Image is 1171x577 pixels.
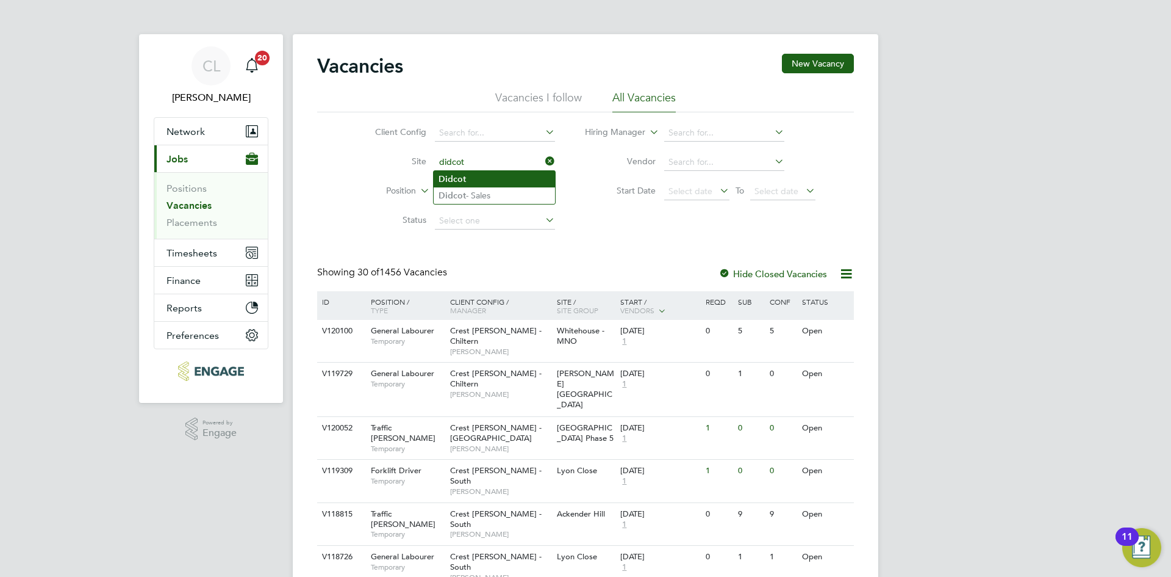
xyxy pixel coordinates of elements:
div: V118726 [319,546,362,568]
a: Placements [167,217,217,228]
span: General Labourer [371,551,434,562]
div: 1 [767,546,798,568]
li: - Sales [434,187,555,204]
span: [GEOGRAPHIC_DATA] Phase 5 [557,423,614,443]
div: 0 [735,417,767,440]
span: Temporary [371,562,444,572]
span: [PERSON_NAME] [450,347,551,357]
span: 1 [620,434,628,444]
input: Search for... [664,154,784,171]
input: Select one [435,212,555,230]
a: Go to home page [154,361,268,381]
span: Preferences [167,330,219,341]
span: 1 [620,562,628,573]
span: Whitehouse - MNO [557,325,604,346]
div: 0 [767,460,798,482]
div: Sub [735,291,767,312]
span: Temporary [371,476,444,486]
div: 9 [735,503,767,526]
span: Engage [202,428,237,438]
span: Traffic [PERSON_NAME] [371,423,435,443]
div: V120052 [319,417,362,440]
div: Start / [617,291,703,322]
div: Open [799,363,852,385]
div: [DATE] [620,466,700,476]
span: Jobs [167,153,188,165]
span: Temporary [371,529,444,539]
label: Position [346,185,416,197]
label: Start Date [585,185,656,196]
span: To [732,183,748,198]
div: 5 [767,320,798,343]
span: Crest [PERSON_NAME] - Chiltern [450,325,542,346]
div: V118815 [319,503,362,526]
span: [PERSON_NAME][GEOGRAPHIC_DATA] [557,368,614,410]
span: Temporary [371,444,444,454]
label: Status [356,214,426,225]
div: 0 [703,546,734,568]
span: General Labourer [371,368,434,379]
span: Lyon Close [557,551,597,562]
div: Open [799,546,852,568]
input: Search for... [435,154,555,171]
span: Forklift Driver [371,465,421,476]
div: [DATE] [620,552,700,562]
button: New Vacancy [782,54,854,73]
div: Position / [362,291,447,321]
div: V119729 [319,363,362,385]
div: Open [799,417,852,440]
span: Select date [668,186,712,197]
span: Timesheets [167,247,217,259]
div: 5 [735,320,767,343]
span: [PERSON_NAME] [450,529,551,539]
label: Hiring Manager [575,126,645,139]
li: All Vacancies [612,90,676,112]
span: Crest [PERSON_NAME] - [GEOGRAPHIC_DATA] [450,423,542,443]
span: 1 [620,476,628,487]
div: 9 [767,503,798,526]
span: Network [167,126,205,137]
span: Site Group [557,305,598,315]
div: [DATE] [620,509,700,520]
div: Site / [554,291,618,321]
span: 1 [620,336,628,347]
span: Powered by [202,418,237,428]
li: Vacancies I follow [495,90,582,112]
button: Open Resource Center, 11 new notifications [1122,528,1161,567]
button: Finance [154,267,268,294]
div: [DATE] [620,369,700,379]
span: Select date [754,186,798,197]
input: Search for... [664,125,784,142]
b: Didcot [439,191,466,201]
span: Crest [PERSON_NAME] - South [450,509,542,529]
span: Crest [PERSON_NAME] - Chiltern [450,368,542,389]
span: 20 [255,51,270,65]
button: Timesheets [154,239,268,266]
a: Vacancies [167,200,212,211]
div: 0 [703,320,734,343]
div: 1 [703,460,734,482]
span: Type [371,305,388,315]
span: Finance [167,275,201,286]
span: 1456 Vacancies [357,266,447,278]
a: 20 [240,46,264,85]
span: 30 of [357,266,379,278]
a: CL[PERSON_NAME] [154,46,268,105]
b: Didcot [439,174,466,184]
span: Manager [450,305,486,315]
div: [DATE] [620,326,700,336]
div: 1 [735,363,767,385]
div: Open [799,320,852,343]
label: Vendor [585,156,656,167]
div: Conf [767,291,798,312]
label: Client Config [356,126,426,137]
div: Reqd [703,291,734,312]
a: Positions [167,183,207,194]
nav: Main navigation [139,34,283,403]
div: Open [799,460,852,482]
span: Traffic [PERSON_NAME] [371,509,435,529]
div: Jobs [154,172,268,239]
span: [PERSON_NAME] [450,444,551,454]
span: Lyon Close [557,465,597,476]
div: Client Config / [447,291,554,321]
